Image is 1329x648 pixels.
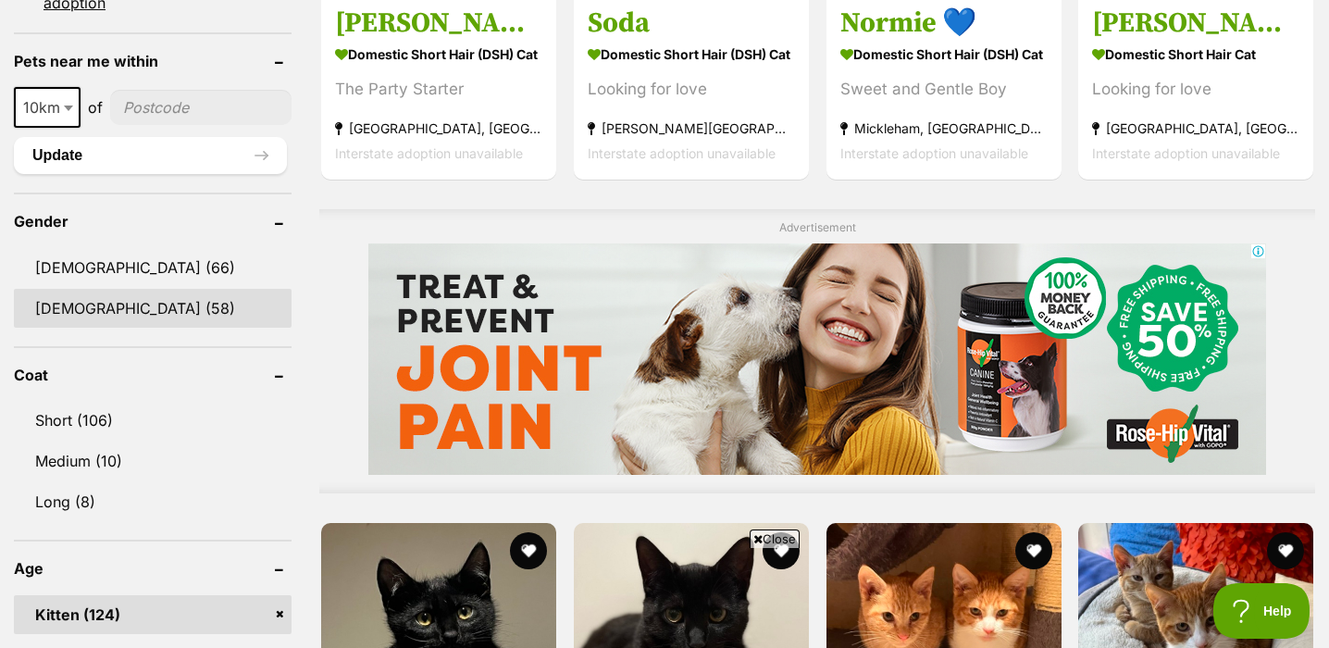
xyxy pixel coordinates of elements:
[335,145,523,161] span: Interstate adoption unavailable
[14,482,292,521] a: Long (8)
[1213,583,1310,639] iframe: Help Scout Beacon - Open
[840,145,1028,161] span: Interstate adoption unavailable
[14,401,292,440] a: Short (106)
[1092,6,1299,41] h3: [PERSON_NAME]
[1267,532,1304,569] button: favourite
[510,532,547,569] button: favourite
[1092,41,1299,68] strong: Domestic Short Hair Cat
[368,243,1266,475] iframe: Advertisement
[840,6,1048,41] h3: Normie 💙
[14,213,292,230] header: Gender
[14,289,292,328] a: [DEMOGRAPHIC_DATA] (58)
[88,96,103,118] span: of
[110,90,292,125] input: postcode
[750,530,800,548] span: Close
[335,77,542,102] div: The Party Starter
[1092,77,1299,102] div: Looking for love
[14,595,292,634] a: Kitten (124)
[335,6,542,41] h3: [PERSON_NAME]
[14,137,287,174] button: Update
[588,145,776,161] span: Interstate adoption unavailable
[14,367,292,383] header: Coat
[588,6,795,41] h3: Soda
[16,94,79,120] span: 10km
[14,442,292,480] a: Medium (10)
[1092,145,1280,161] span: Interstate adoption unavailable
[14,248,292,287] a: [DEMOGRAPHIC_DATA] (66)
[1092,116,1299,141] strong: [GEOGRAPHIC_DATA], [GEOGRAPHIC_DATA]
[319,209,1315,493] div: Advertisement
[14,87,81,128] span: 10km
[840,77,1048,102] div: Sweet and Gentle Boy
[588,77,795,102] div: Looking for love
[335,116,542,141] strong: [GEOGRAPHIC_DATA], [GEOGRAPHIC_DATA]
[588,116,795,141] strong: [PERSON_NAME][GEOGRAPHIC_DATA], [GEOGRAPHIC_DATA]
[840,116,1048,141] strong: Mickleham, [GEOGRAPHIC_DATA]
[328,555,1001,639] iframe: Advertisement
[588,41,795,68] strong: Domestic Short Hair (DSH) Cat
[14,53,292,69] header: Pets near me within
[1014,532,1051,569] button: favourite
[14,560,292,577] header: Age
[335,41,542,68] strong: Domestic Short Hair (DSH) Cat
[840,41,1048,68] strong: Domestic Short Hair (DSH) Cat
